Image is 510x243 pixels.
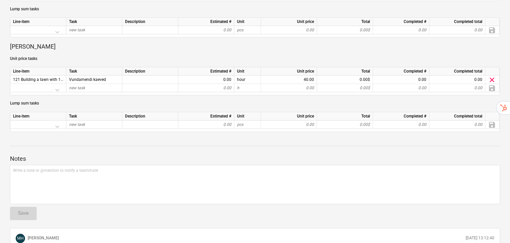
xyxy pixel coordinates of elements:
[10,112,66,121] div: Line-item
[28,235,59,241] p: [PERSON_NAME]
[432,84,482,92] div: 0.00
[373,67,429,76] div: Completed #
[317,112,373,121] div: Total
[261,18,317,26] div: Unit price
[432,26,482,34] div: 0.00
[234,112,261,121] div: Unit
[237,28,243,32] span: pcs
[317,67,373,76] div: Total
[264,76,314,84] div: 40.00
[429,67,485,76] div: Completed total
[317,121,373,129] div: 0.00$
[317,84,373,92] div: 0.00$
[317,26,373,34] div: 0.00$
[10,155,500,163] p: Notes
[488,76,496,84] span: Delete task
[178,112,234,121] div: Estimated #
[10,101,500,106] p: Lump sum tasks
[429,112,485,121] div: Completed total
[234,67,261,76] div: Unit
[181,76,231,84] div: 0.00
[10,67,66,76] div: Line-item
[10,18,66,26] div: Line-item
[317,76,373,84] div: 0.00$
[181,26,231,34] div: 0.00
[10,56,500,62] p: Unit price tasks
[317,18,373,26] div: Total
[376,121,426,129] div: 0.00
[122,67,178,76] div: Description
[181,121,231,129] div: 0.00
[13,77,97,82] span: 121 Building a lawn with 15 cm of growing soil
[69,28,85,32] span: new task
[69,77,106,82] span: Vundamendi kaeved
[237,122,243,127] span: pcs
[122,112,178,121] div: Description
[234,18,261,26] div: Unit
[376,26,426,34] div: 0.00
[10,43,500,51] p: [PERSON_NAME]
[432,121,482,129] div: 0.00
[178,67,234,76] div: Estimated #
[69,86,85,90] span: new task
[66,18,122,26] div: Task
[17,236,24,241] span: MH
[429,18,485,26] div: Completed total
[264,84,314,92] div: 0.00
[466,235,494,241] p: [DATE] 13:12:40
[122,18,178,26] div: Description
[237,77,245,82] span: Vundamendi kaeved
[376,76,426,84] div: 0.00
[181,84,231,92] div: 0.00
[432,76,482,84] div: 0.00
[69,122,85,127] span: new task
[66,67,122,76] div: Task
[237,86,239,90] span: h
[264,121,314,129] div: 0.00
[373,18,429,26] div: Completed #
[373,112,429,121] div: Completed #
[16,234,25,243] div: Mike Hammer
[376,84,426,92] div: 0.00
[10,6,500,12] p: Lump sum tasks
[66,112,122,121] div: Task
[261,112,317,121] div: Unit price
[178,18,234,26] div: Estimated #
[261,67,317,76] div: Unit price
[264,26,314,34] div: 0.00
